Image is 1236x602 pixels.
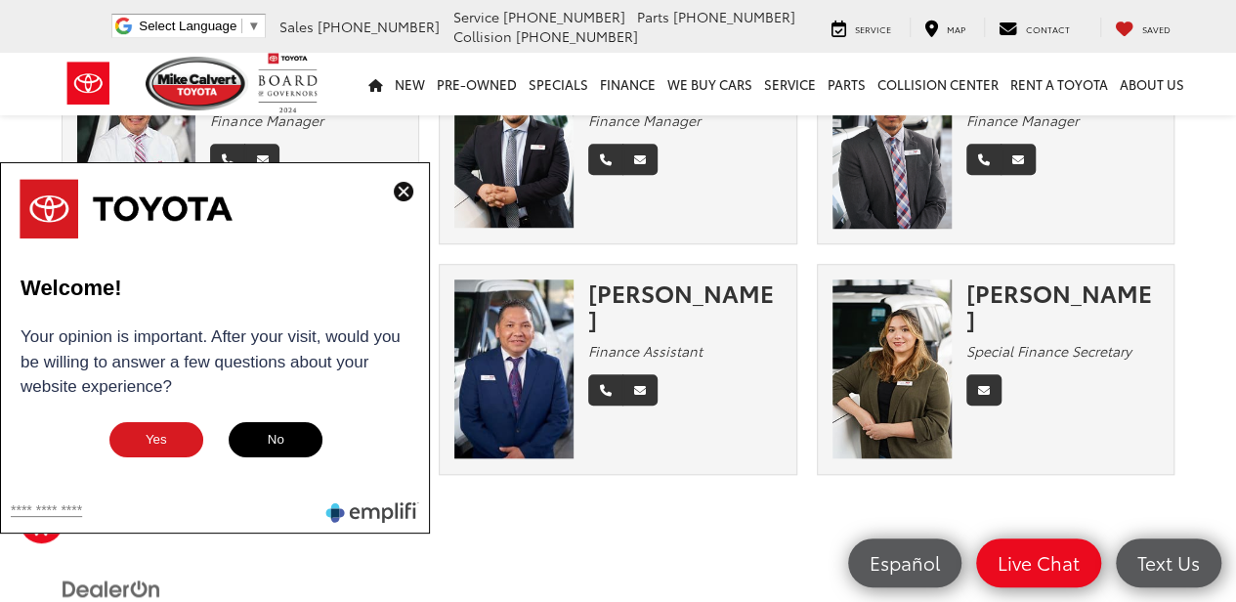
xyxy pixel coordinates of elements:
[247,19,260,33] span: ▼
[62,579,161,600] img: DealerOn
[848,538,961,587] a: Español
[389,53,431,115] a: New
[966,110,1079,130] em: Finance Manager
[588,144,623,175] a: Phone
[661,53,758,115] a: WE BUY CARS
[594,53,661,115] a: Finance
[1128,550,1210,575] span: Text Us
[984,18,1085,37] a: Contact
[454,49,574,228] img: Armando Moreno
[1001,144,1036,175] a: Email
[872,53,1004,115] a: Collision Center
[588,374,623,406] a: Phone
[454,279,574,458] img: Jackson Delcid
[637,7,669,26] span: Parts
[139,19,260,33] a: Select Language​
[210,144,245,175] a: Phone
[241,19,242,33] span: ​
[146,57,249,110] img: Mike Calvert Toyota
[673,7,795,26] span: [PHONE_NUMBER]
[966,341,1131,361] em: Special Finance Secretary
[988,550,1089,575] span: Live Chat
[1114,53,1190,115] a: About Us
[832,49,952,229] img: Oliver Alvarez
[1004,53,1114,115] a: Rent a Toyota
[822,53,872,115] a: Parts
[453,7,499,26] span: Service
[588,110,701,130] em: Finance Manager
[503,7,625,26] span: [PHONE_NUMBER]
[860,550,950,575] span: Español
[758,53,822,115] a: Service
[622,374,658,406] a: Email
[622,144,658,175] a: Email
[139,19,236,33] span: Select Language
[318,17,440,36] span: [PHONE_NUMBER]
[588,341,703,361] em: Finance Assistant
[1116,538,1221,587] a: Text Us
[588,279,782,331] div: [PERSON_NAME]
[1100,18,1185,37] a: My Saved Vehicles
[976,538,1101,587] a: Live Chat
[362,53,389,115] a: Home
[947,22,965,35] span: Map
[77,49,196,228] img: Angel Ixcol
[279,17,314,36] span: Sales
[516,26,638,46] span: [PHONE_NUMBER]
[966,374,1002,406] a: Email
[62,577,161,596] a: DealerOn
[1026,22,1070,35] span: Contact
[523,53,594,115] a: Specials
[832,279,952,458] img: Natalie George
[431,53,523,115] a: Pre-Owned
[966,144,1002,175] a: Phone
[910,18,980,37] a: Map
[210,110,322,130] em: Finance Manager
[1142,22,1171,35] span: Saved
[855,22,891,35] span: Service
[244,144,279,175] a: Email
[817,18,906,37] a: Service
[966,279,1160,331] div: [PERSON_NAME]
[453,26,512,46] span: Collision
[52,52,125,115] img: Toyota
